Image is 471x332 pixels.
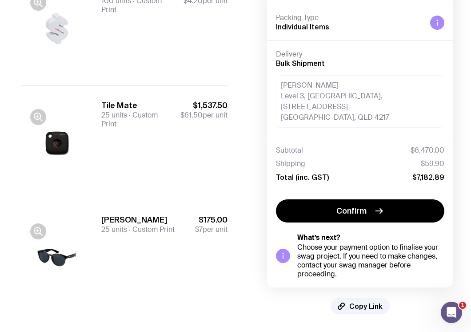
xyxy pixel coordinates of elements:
h4: Packing Type [276,13,423,22]
h5: What’s next? [297,233,444,242]
span: Custom Print [101,110,158,129]
span: 25 units [101,110,127,120]
span: 25 units [101,225,127,234]
span: $7,182.89 [412,173,444,182]
iframe: Intercom live chat [441,302,462,323]
h4: Delivery [276,50,444,59]
span: Individual Items [276,23,329,31]
span: $61.50 [180,110,203,120]
span: $6,470.00 [411,146,444,155]
span: Shipping [276,159,305,168]
span: Custom Print [127,225,175,234]
button: Confirm [276,199,444,223]
span: $7 [195,225,203,234]
h3: [PERSON_NAME] [101,215,175,225]
div: [PERSON_NAME] Level 3, [GEOGRAPHIC_DATA], [STREET_ADDRESS] [GEOGRAPHIC_DATA], QLD 4217 [276,75,444,128]
span: Total (inc. GST) [276,173,329,182]
span: Bulk Shipment [276,59,325,67]
div: Choose your payment option to finalise your swag project. If you need to make changes, contact yo... [297,243,444,279]
h3: Tile Mate [101,100,166,111]
span: Subtotal [276,146,303,155]
span: Confirm [336,206,367,216]
span: $175.00 [195,215,228,225]
button: Copy Link [331,298,390,314]
span: per unit [195,225,228,234]
span: Copy Link [349,302,383,311]
span: $1,537.50 [180,100,228,111]
span: $59.90 [421,159,444,168]
span: 1 [459,302,466,309]
span: per unit [180,111,228,120]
